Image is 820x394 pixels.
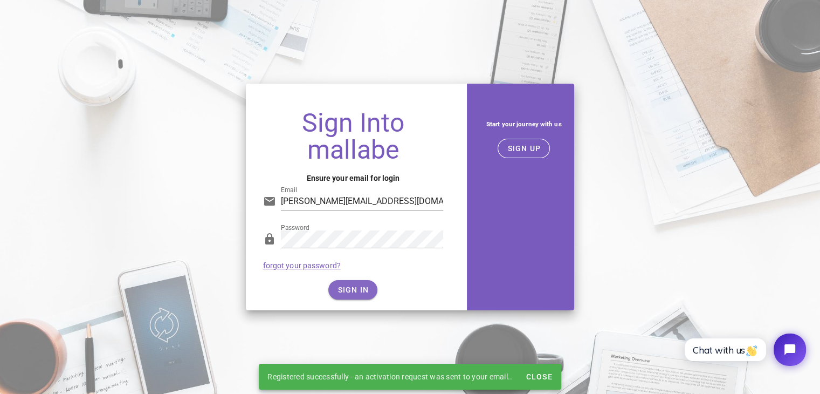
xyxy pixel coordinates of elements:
[337,286,369,294] span: SIGN IN
[482,118,566,130] h5: Start your journey with us
[498,139,550,158] button: SIGN UP
[263,172,444,184] h4: Ensure your email for login
[328,280,377,300] button: SIGN IN
[263,261,341,270] a: forgot your password?
[673,324,815,375] iframe: Tidio Chat
[507,144,541,153] span: SIGN UP
[259,364,521,390] div: Registered successfully - an activation request was sent to your email..
[263,110,444,164] h1: Sign Into mallabe
[525,372,552,381] span: Close
[281,224,309,232] label: Password
[521,367,556,386] button: Close
[281,186,297,194] label: Email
